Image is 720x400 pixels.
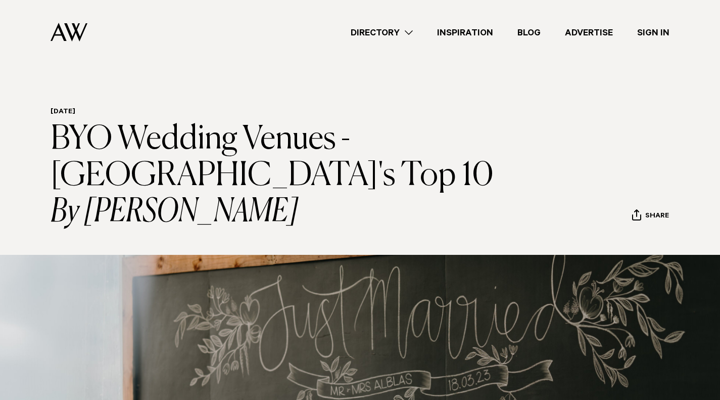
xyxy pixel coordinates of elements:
span: Share [645,212,669,221]
a: Advertise [553,26,625,39]
a: Blog [505,26,553,39]
h6: [DATE] [51,108,518,117]
i: By [PERSON_NAME] [51,194,518,231]
h1: BYO Wedding Venues - [GEOGRAPHIC_DATA]'s Top 10 [51,121,518,231]
a: Inspiration [425,26,505,39]
button: Share [632,209,669,224]
a: Sign In [625,26,682,39]
a: Directory [339,26,425,39]
img: Auckland Weddings Logo [51,23,87,41]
